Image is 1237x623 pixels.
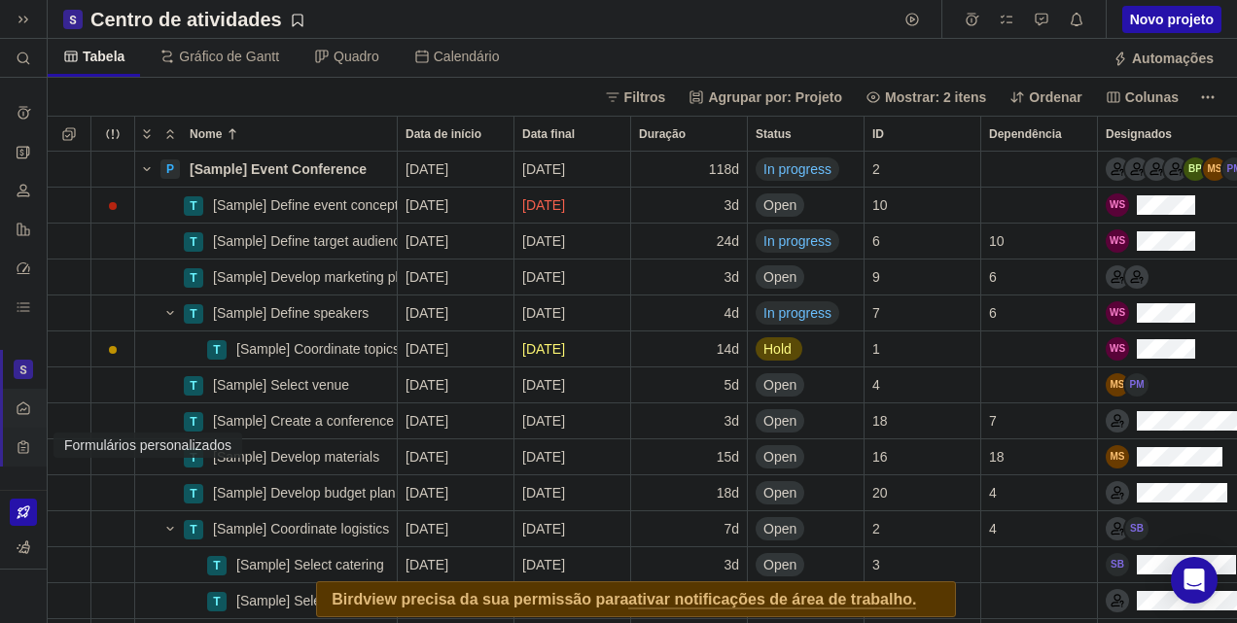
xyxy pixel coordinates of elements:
[748,475,865,511] div: Status
[213,267,397,287] span: [Sample] Develop marketing plan
[522,447,565,467] span: [DATE]
[865,547,981,583] div: ID
[865,475,980,510] div: 20
[522,339,565,359] span: [DATE]
[865,152,981,188] div: ID
[83,47,124,66] span: Tabela
[205,403,397,438] div: [Sample] Create a conference program
[514,511,631,547] div: Data final
[398,295,514,331] div: Data de início
[1106,481,1129,504] div: Event Manager
[865,511,980,546] div: 2
[205,475,397,510] div: [Sample] Develop budget plan
[981,152,1098,188] div: Dependência
[398,511,514,547] div: Data de início
[522,303,565,323] span: [DATE]
[748,439,864,474] div: Open
[865,439,980,474] div: 16
[724,375,739,395] span: 5d
[1125,87,1179,107] span: Colunas
[865,367,981,403] div: ID
[724,267,739,287] span: 3d
[190,124,222,144] span: Nome
[55,121,83,148] span: Selection mode
[1029,87,1081,107] span: Ordenar
[763,339,792,359] span: Hold
[981,117,1097,151] div: Dependência
[514,403,631,439] div: Data final
[1171,557,1218,604] div: Open Intercom Messenger
[135,295,398,331] div: Nome
[865,475,981,511] div: ID
[135,439,398,475] div: Nome
[334,47,379,66] span: Quadro
[1106,373,1129,397] div: Mark Steinson
[1106,124,1172,144] span: Designados
[406,375,448,395] span: [DATE]
[522,267,565,287] span: [DATE]
[514,367,631,403] div: Data final
[522,159,565,179] span: [DATE]
[989,483,997,502] span: 4
[865,331,981,367] div: ID
[748,117,864,151] div: Status
[135,583,398,619] div: Nome
[522,124,575,144] span: Data final
[205,188,397,223] div: [Sample] Define event concept
[748,403,864,438] div: Open
[135,475,398,511] div: Nome
[184,268,203,288] div: T
[135,188,398,224] div: Nome
[213,303,369,323] span: [Sample] Define speakers
[724,303,739,323] span: 4d
[717,231,739,251] span: 24d
[1002,84,1089,111] span: Ordenar
[406,231,448,251] span: [DATE]
[631,403,748,439] div: Duração
[1164,157,1187,181] div: Social Media Coordinator
[205,224,397,259] div: [Sample] Define target audience
[91,547,135,583] div: Indicação de problema
[179,47,279,66] span: Gráfico de Gantt
[865,403,981,439] div: ID
[135,331,398,367] div: Nome
[763,267,796,287] span: Open
[989,411,997,431] span: 7
[434,47,500,66] span: Calendário
[236,339,397,359] span: [Sample] Coordinate topics with speakers
[1106,157,1129,181] div: Event Manager
[865,511,981,547] div: ID
[91,188,135,224] div: Indicação de problema
[135,511,398,547] div: Nome
[398,224,514,260] div: Data de início
[91,403,135,439] div: Indicação de problema
[398,260,514,295] div: Data de início
[514,188,630,223] div: highlight
[514,117,630,151] div: Data final
[872,159,880,179] span: 2
[522,483,565,502] span: [DATE]
[1106,265,1129,289] div: Marketing Manager
[184,304,203,324] div: T
[159,121,182,148] span: Recolher
[763,411,796,431] span: Open
[398,403,514,439] div: Data de início
[981,403,1098,439] div: Dependência
[135,152,398,188] div: Nome
[522,411,565,431] span: [DATE]
[981,367,1098,403] div: Dependência
[135,121,159,148] span: Expandir
[865,260,981,295] div: ID
[872,375,880,395] span: 4
[872,267,880,287] span: 9
[182,117,397,151] div: Nome
[135,260,398,295] div: Nome
[406,159,448,179] span: [DATE]
[989,267,997,287] span: 6
[1106,445,1129,468] div: Mark Steinson
[624,87,666,107] span: Filtros
[989,447,1005,467] span: 18
[406,267,448,287] span: [DATE]
[748,511,864,546] div: Open
[1063,15,1090,30] a: Centro de notificações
